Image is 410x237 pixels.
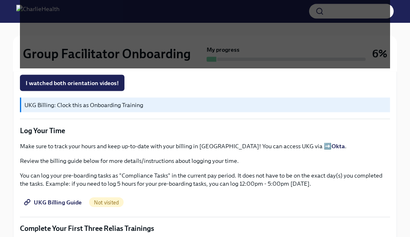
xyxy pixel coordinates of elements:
p: You can log your pre-boarding tasks as "Compliance Tasks" in the current pay period. It does not ... [20,171,390,188]
p: Review the billing guide below for more details/instructions about logging your time. [20,157,390,165]
p: Log Your Time [20,126,390,136]
h3: 6% [372,46,387,61]
p: Make sure to track your hours and keep up-to-date with your billing in [GEOGRAPHIC_DATA]! You can... [20,142,390,150]
button: I watched both orientation videos! [20,75,124,91]
a: Okta [331,143,345,150]
a: UKG Billing Guide [20,194,87,211]
p: UKG Billing: Clock this as Onboarding Training [24,101,387,109]
p: Complete Your First Three Relias Trainings [20,224,390,234]
span: UKG Billing Guide [26,198,82,206]
h2: Group Facilitator Onboarding [23,46,191,62]
strong: My progress [207,46,240,54]
span: I watched both orientation videos! [26,79,119,87]
span: Not visited [89,200,124,206]
img: CharlieHealth [16,5,59,18]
